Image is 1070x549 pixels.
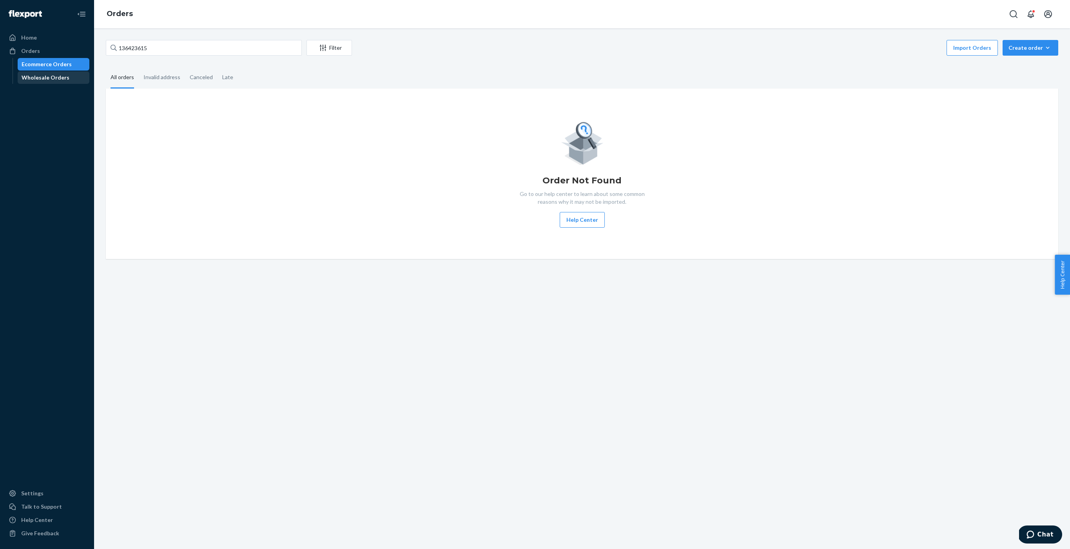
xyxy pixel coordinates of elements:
button: Open notifications [1023,6,1039,22]
img: Empty list [561,120,604,165]
button: Give Feedback [5,527,89,540]
button: Help Center [1055,255,1070,295]
button: Talk to Support [5,500,89,513]
a: Settings [5,487,89,500]
button: Close Navigation [74,6,89,22]
div: Help Center [21,516,53,524]
a: Ecommerce Orders [18,58,90,71]
div: Give Feedback [21,529,59,537]
div: Canceled [190,67,213,87]
div: Invalid address [143,67,180,87]
div: Home [21,34,37,42]
div: Late [222,67,233,87]
a: Home [5,31,89,44]
a: Orders [107,9,133,18]
iframe: Opens a widget where you can chat to one of our agents [1019,525,1062,545]
div: Wholesale Orders [22,74,69,82]
div: Filter [307,44,352,52]
div: Create order [1008,44,1052,52]
a: Wholesale Orders [18,71,90,84]
button: Create order [1003,40,1058,56]
a: Help Center [5,514,89,526]
button: Filter [306,40,352,56]
div: Settings [21,489,44,497]
div: Orders [21,47,40,55]
div: Ecommerce Orders [22,60,72,68]
ol: breadcrumbs [100,3,139,25]
button: Open Search Box [1006,6,1021,22]
input: Search orders [106,40,302,56]
div: All orders [111,67,134,89]
button: Open account menu [1040,6,1056,22]
button: Import Orders [947,40,998,56]
p: Go to our help center to learn about some common reasons why it may not be imported. [513,190,651,206]
div: Talk to Support [21,503,62,511]
a: Orders [5,45,89,57]
h1: Order Not Found [542,174,622,187]
img: Flexport logo [9,10,42,18]
button: Help Center [560,212,605,228]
